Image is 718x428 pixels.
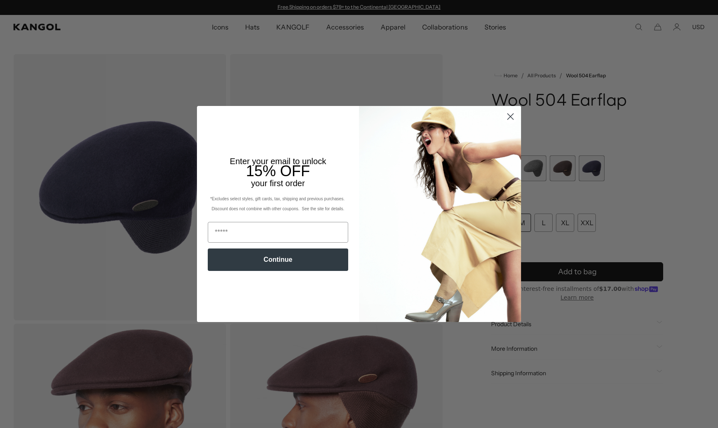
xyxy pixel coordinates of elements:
[503,109,518,124] button: Close dialog
[246,162,310,180] span: 15% OFF
[208,222,348,243] input: Email
[210,197,346,211] span: *Excludes select styles, gift cards, tax, shipping and previous purchases. Discount does not comb...
[251,179,305,188] span: your first order
[208,248,348,271] button: Continue
[359,106,521,322] img: 93be19ad-e773-4382-80b9-c9d740c9197f.jpeg
[230,157,326,166] span: Enter your email to unlock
